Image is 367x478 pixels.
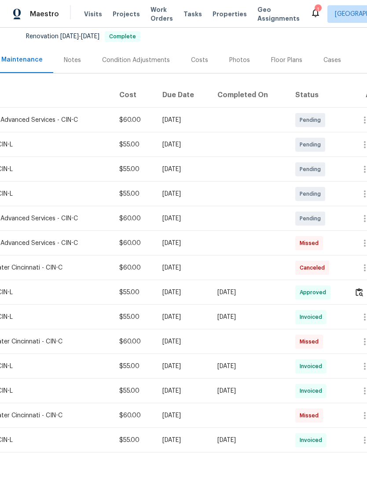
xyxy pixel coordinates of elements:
[162,190,203,198] div: [DATE]
[119,190,148,198] div: $55.00
[356,288,363,296] img: Review Icon
[300,387,326,395] span: Invoiced
[26,33,140,40] span: Renovation
[210,83,288,108] th: Completed On
[162,165,203,174] div: [DATE]
[191,56,208,65] div: Costs
[119,263,148,272] div: $60.00
[229,56,250,65] div: Photos
[162,362,203,371] div: [DATE]
[155,83,210,108] th: Due Date
[300,214,324,223] span: Pending
[162,116,203,124] div: [DATE]
[30,10,59,18] span: Maestro
[162,337,203,346] div: [DATE]
[119,411,148,420] div: $60.00
[323,56,341,65] div: Cases
[162,387,203,395] div: [DATE]
[150,5,173,23] span: Work Orders
[162,214,203,223] div: [DATE]
[113,10,140,18] span: Projects
[162,288,203,297] div: [DATE]
[119,214,148,223] div: $60.00
[217,313,281,321] div: [DATE]
[162,411,203,420] div: [DATE]
[183,11,202,17] span: Tasks
[119,337,148,346] div: $60.00
[300,116,324,124] span: Pending
[300,313,326,321] span: Invoiced
[1,55,43,64] div: Maintenance
[119,116,148,124] div: $60.00
[84,10,102,18] span: Visits
[271,56,302,65] div: Floor Plans
[300,165,324,174] span: Pending
[162,140,203,149] div: [DATE]
[162,239,203,248] div: [DATE]
[119,239,148,248] div: $60.00
[257,5,300,23] span: Geo Assignments
[119,140,148,149] div: $55.00
[162,313,203,321] div: [DATE]
[119,362,148,371] div: $55.00
[162,436,203,445] div: [DATE]
[354,282,364,303] button: Review Icon
[119,288,148,297] div: $55.00
[315,5,321,14] div: 1
[300,140,324,149] span: Pending
[300,362,326,371] span: Invoiced
[213,10,247,18] span: Properties
[300,239,322,248] span: Missed
[60,33,79,40] span: [DATE]
[119,387,148,395] div: $55.00
[300,411,322,420] span: Missed
[300,263,328,272] span: Canceled
[102,56,170,65] div: Condition Adjustments
[217,362,281,371] div: [DATE]
[300,337,322,346] span: Missed
[119,313,148,321] div: $55.00
[119,165,148,174] div: $55.00
[300,436,326,445] span: Invoiced
[217,387,281,395] div: [DATE]
[106,34,139,39] span: Complete
[81,33,99,40] span: [DATE]
[60,33,99,40] span: -
[288,83,348,108] th: Status
[217,436,281,445] div: [DATE]
[64,56,81,65] div: Notes
[300,190,324,198] span: Pending
[300,288,330,297] span: Approved
[119,436,148,445] div: $55.00
[162,263,203,272] div: [DATE]
[112,83,155,108] th: Cost
[217,288,281,297] div: [DATE]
